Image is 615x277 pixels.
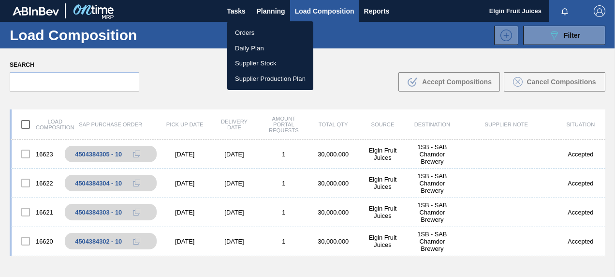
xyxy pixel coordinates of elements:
a: Supplier Stock [227,56,313,71]
a: Supplier Production Plan [227,71,313,87]
a: Daily Plan [227,41,313,56]
a: Orders [227,25,313,41]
